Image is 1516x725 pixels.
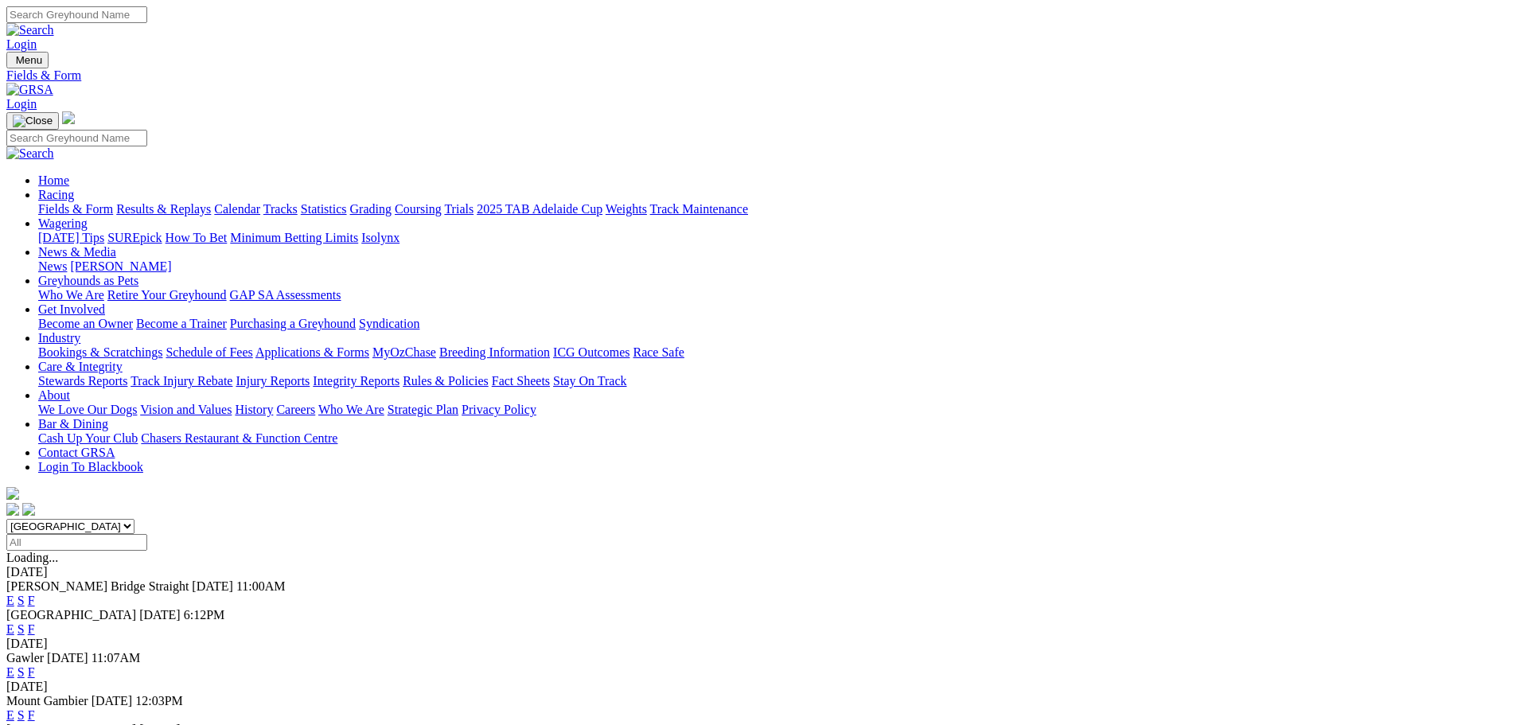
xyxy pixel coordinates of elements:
a: Isolynx [361,231,399,244]
div: [DATE] [6,680,1510,694]
img: Search [6,146,54,161]
div: [DATE] [6,637,1510,651]
a: S [18,665,25,679]
a: Chasers Restaurant & Function Centre [141,431,337,445]
img: twitter.svg [22,503,35,516]
a: Become an Owner [38,317,133,330]
a: 2025 TAB Adelaide Cup [477,202,602,216]
a: Care & Integrity [38,360,123,373]
a: S [18,708,25,722]
div: Greyhounds as Pets [38,288,1510,302]
a: Tracks [263,202,298,216]
a: S [18,622,25,636]
a: Weights [606,202,647,216]
a: [DATE] Tips [38,231,104,244]
a: Bar & Dining [38,417,108,431]
div: Care & Integrity [38,374,1510,388]
a: Greyhounds as Pets [38,274,138,287]
a: Integrity Reports [313,374,399,388]
a: Stewards Reports [38,374,127,388]
a: Privacy Policy [462,403,536,416]
button: Toggle navigation [6,52,49,68]
img: GRSA [6,83,53,97]
a: Wagering [38,216,88,230]
a: ICG Outcomes [553,345,629,359]
a: F [28,594,35,607]
a: Injury Reports [236,374,310,388]
div: Get Involved [38,317,1510,331]
a: Applications & Forms [255,345,369,359]
img: facebook.svg [6,503,19,516]
a: Calendar [214,202,260,216]
a: F [28,665,35,679]
a: Statistics [301,202,347,216]
a: Login [6,97,37,111]
a: Become a Trainer [136,317,227,330]
a: Bookings & Scratchings [38,345,162,359]
a: Fields & Form [6,68,1510,83]
a: E [6,594,14,607]
a: Industry [38,331,80,345]
span: 6:12PM [184,608,225,622]
a: News [38,259,67,273]
div: [DATE] [6,565,1510,579]
a: Trials [444,202,474,216]
a: Rules & Policies [403,374,489,388]
a: Cash Up Your Club [38,431,138,445]
a: Purchasing a Greyhound [230,317,356,330]
a: Contact GRSA [38,446,115,459]
a: Results & Replays [116,202,211,216]
a: Minimum Betting Limits [230,231,358,244]
span: [DATE] [139,608,181,622]
a: Schedule of Fees [166,345,252,359]
a: Syndication [359,317,419,330]
a: F [28,708,35,722]
a: Get Involved [38,302,105,316]
button: Toggle navigation [6,112,59,130]
a: Breeding Information [439,345,550,359]
a: [PERSON_NAME] [70,259,171,273]
div: Industry [38,345,1510,360]
a: SUREpick [107,231,162,244]
input: Select date [6,534,147,551]
span: 12:03PM [135,694,183,707]
a: Who We Are [38,288,104,302]
a: Coursing [395,202,442,216]
a: How To Bet [166,231,228,244]
a: Strategic Plan [388,403,458,416]
input: Search [6,6,147,23]
div: Bar & Dining [38,431,1510,446]
img: Search [6,23,54,37]
img: logo-grsa-white.png [62,111,75,124]
a: S [18,594,25,607]
a: MyOzChase [372,345,436,359]
a: We Love Our Dogs [38,403,137,416]
a: E [6,665,14,679]
span: [PERSON_NAME] Bridge Straight [6,579,189,593]
a: Fact Sheets [492,374,550,388]
a: Who We Are [318,403,384,416]
img: logo-grsa-white.png [6,487,19,500]
span: [GEOGRAPHIC_DATA] [6,608,136,622]
a: Login To Blackbook [38,460,143,474]
span: 11:00AM [236,579,286,593]
span: Mount Gambier [6,694,88,707]
a: Careers [276,403,315,416]
a: Racing [38,188,74,201]
span: Loading... [6,551,58,564]
a: Track Injury Rebate [131,374,232,388]
input: Search [6,130,147,146]
a: Fields & Form [38,202,113,216]
a: Home [38,173,69,187]
a: Race Safe [633,345,684,359]
div: About [38,403,1510,417]
div: Wagering [38,231,1510,245]
a: Track Maintenance [650,202,748,216]
a: Stay On Track [553,374,626,388]
a: History [235,403,273,416]
span: [DATE] [47,651,88,665]
div: News & Media [38,259,1510,274]
a: GAP SA Assessments [230,288,341,302]
a: E [6,708,14,722]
